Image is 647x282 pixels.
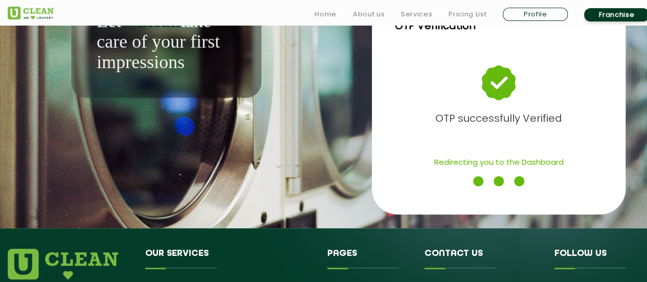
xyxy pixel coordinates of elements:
[327,249,410,268] h4: Pages
[554,249,644,268] h4: Follow us
[435,111,562,125] b: OTP successfully Verified
[449,8,486,20] a: Pricing List
[395,153,603,171] p: Redirecting you to the Dashboard
[503,8,568,21] a: Profile
[97,11,236,72] p: Let take care of your first impressions
[482,66,515,100] img: success
[8,249,118,279] img: logo.png
[145,249,312,268] h4: Our Services
[315,8,337,20] a: Home
[425,249,539,268] h4: Contact us
[8,7,54,19] img: UClean Laundry and Dry Cleaning
[401,8,432,20] a: Services
[353,8,385,20] a: About us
